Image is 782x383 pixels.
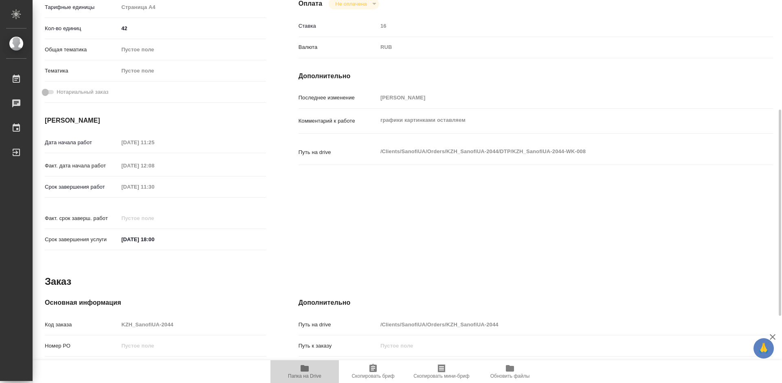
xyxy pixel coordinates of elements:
[121,46,256,54] div: Пустое поле
[45,139,119,147] p: Дата начала работ
[121,67,256,75] div: Пустое поле
[299,321,378,329] p: Путь на drive
[753,338,774,359] button: 🙏
[119,0,266,14] div: Страница А4
[333,0,369,7] button: Не оплачена
[119,212,190,224] input: Пустое поле
[378,145,734,158] textarea: /Clients/SanofiUA/Orders/KZH_SanofiUA-2044/DTP/KZH_SanofiUA-2044-WK-008
[288,373,321,379] span: Папка на Drive
[45,214,119,222] p: Факт. срок заверш. работ
[299,342,378,350] p: Путь к заказу
[299,117,378,125] p: Комментарий к работе
[119,181,190,193] input: Пустое поле
[490,373,530,379] span: Обновить файлы
[119,136,190,148] input: Пустое поле
[413,373,469,379] span: Скопировать мини-бриф
[119,22,266,34] input: ✎ Введи что-нибудь
[45,298,266,308] h4: Основная информация
[45,67,119,75] p: Тематика
[378,113,734,127] textarea: графики картинками оставляем
[45,24,119,33] p: Кол-во единиц
[299,22,378,30] p: Ставка
[45,46,119,54] p: Общая тематика
[45,116,266,125] h4: [PERSON_NAME]
[476,360,544,383] button: Обновить файлы
[119,160,190,172] input: Пустое поле
[378,340,734,352] input: Пустое поле
[299,71,773,81] h4: Дополнительно
[119,340,266,352] input: Пустое поле
[299,148,378,156] p: Путь на drive
[45,321,119,329] p: Код заказа
[45,236,119,244] p: Срок завершения услуги
[45,342,119,350] p: Номер РО
[407,360,476,383] button: Скопировать мини-бриф
[45,275,71,288] h2: Заказ
[378,92,734,103] input: Пустое поле
[299,298,773,308] h4: Дополнительно
[339,360,407,383] button: Скопировать бриф
[378,20,734,32] input: Пустое поле
[119,233,190,245] input: ✎ Введи что-нибудь
[351,373,394,379] span: Скопировать бриф
[378,319,734,330] input: Пустое поле
[378,40,734,54] div: RUB
[757,340,771,357] span: 🙏
[299,43,378,51] p: Валюта
[119,43,266,57] div: Пустое поле
[45,3,119,11] p: Тарифные единицы
[119,319,266,330] input: Пустое поле
[57,88,108,96] span: Нотариальный заказ
[45,162,119,170] p: Факт. дата начала работ
[119,64,266,78] div: Пустое поле
[299,94,378,102] p: Последнее изменение
[45,183,119,191] p: Срок завершения работ
[270,360,339,383] button: Папка на Drive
